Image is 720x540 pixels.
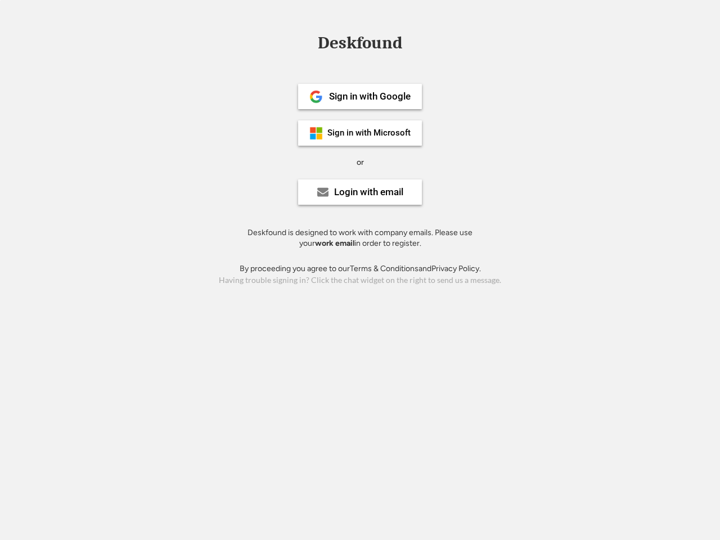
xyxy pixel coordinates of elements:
div: or [357,157,364,168]
a: Privacy Policy. [431,264,481,273]
strong: work email [315,238,354,248]
div: Login with email [334,187,403,197]
div: Deskfound is designed to work with company emails. Please use your in order to register. [233,227,487,249]
div: Sign in with Google [329,92,411,101]
div: Sign in with Microsoft [327,129,411,137]
img: ms-symbollockup_mssymbol_19.png [309,127,323,140]
img: 1024px-Google__G__Logo.svg.png [309,90,323,103]
div: By proceeding you agree to our and [240,263,481,274]
a: Terms & Conditions [350,264,418,273]
div: Deskfound [312,34,408,52]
